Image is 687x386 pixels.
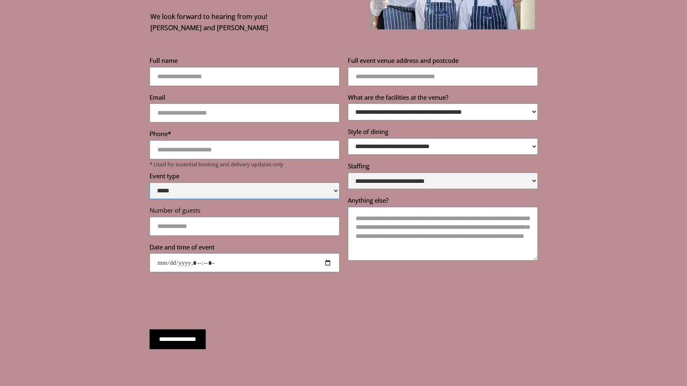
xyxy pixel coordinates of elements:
label: Staffing [348,162,538,173]
form: Reservations form [150,56,538,350]
label: Anything else? [348,196,538,207]
label: Full name [150,56,340,67]
label: Phone* [150,129,340,140]
label: Number of guests [150,206,340,217]
label: Full event venue address and postcode [348,56,538,67]
label: What are the facilities at the venue? [348,93,538,104]
label: Date and time of event [150,243,340,254]
iframe: reCAPTCHA [150,285,275,317]
p: * Used for essential booking and delivery updates only [150,161,340,168]
label: Email [150,93,340,104]
label: Event type [150,172,340,182]
label: Style of dining [348,127,538,138]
